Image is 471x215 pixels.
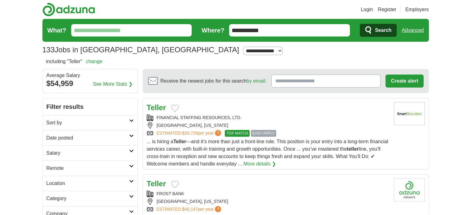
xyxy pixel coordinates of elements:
[394,102,425,125] img: Company logo
[46,78,134,89] div: $54,959
[182,131,198,135] span: $33,726
[202,26,224,35] label: Where?
[47,26,66,35] label: What?
[147,191,389,197] div: FROST BANK
[402,24,424,37] a: Advanced
[157,130,223,137] a: ESTIMATED:$33,726per year?
[378,6,396,13] a: Register
[386,75,423,88] button: Create alert
[243,160,276,168] a: More details ❯
[43,191,137,206] a: Category
[251,130,276,137] span: EASY APPLY
[43,115,137,130] a: Sort by
[46,119,129,127] h2: Sort by
[215,206,221,212] span: ?
[147,198,389,205] div: [GEOGRAPHIC_DATA], [US_STATE]
[46,58,102,65] h2: including "Teller"
[42,45,239,54] h1: Jobs in [GEOGRAPHIC_DATA], [GEOGRAPHIC_DATA]
[405,6,429,13] a: Employers
[171,105,179,112] button: Add to favorite jobs
[46,180,129,187] h2: Location
[147,179,166,188] a: Teller
[347,146,359,152] strong: teller
[86,59,102,64] a: change
[147,122,389,129] div: [GEOGRAPHIC_DATA], [US_STATE]
[43,145,137,161] a: Salary
[43,130,137,145] a: Date posted
[215,130,221,136] span: ?
[43,98,137,115] h2: Filter results
[375,24,391,37] span: Search
[46,149,129,157] h2: Salary
[360,24,397,37] button: Search
[394,178,425,201] img: Company logo
[46,195,129,202] h2: Category
[42,44,55,55] span: 133
[42,2,95,16] img: Adzuna logo
[173,139,186,144] strong: Teller
[43,161,137,176] a: Remote
[46,73,134,78] div: Average Salary
[225,130,249,137] span: TOP MATCH
[160,77,266,85] span: Receive the newest jobs for this search :
[46,134,129,142] h2: Date posted
[147,139,388,166] span: ... is hiring a —and it’s more than just a front-line role. This position is your entry into a lo...
[246,78,265,84] a: by email
[43,176,137,191] a: Location
[147,114,389,121] div: FINANCIAL STAFFING RESOURCES, LTD.
[361,6,373,13] a: Login
[157,206,223,213] a: ESTIMATED:$40,147per year?
[171,181,179,188] button: Add to favorite jobs
[147,103,166,112] a: Teller
[46,165,129,172] h2: Remote
[182,207,198,212] span: $40,147
[93,80,133,88] a: See More Stats ❯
